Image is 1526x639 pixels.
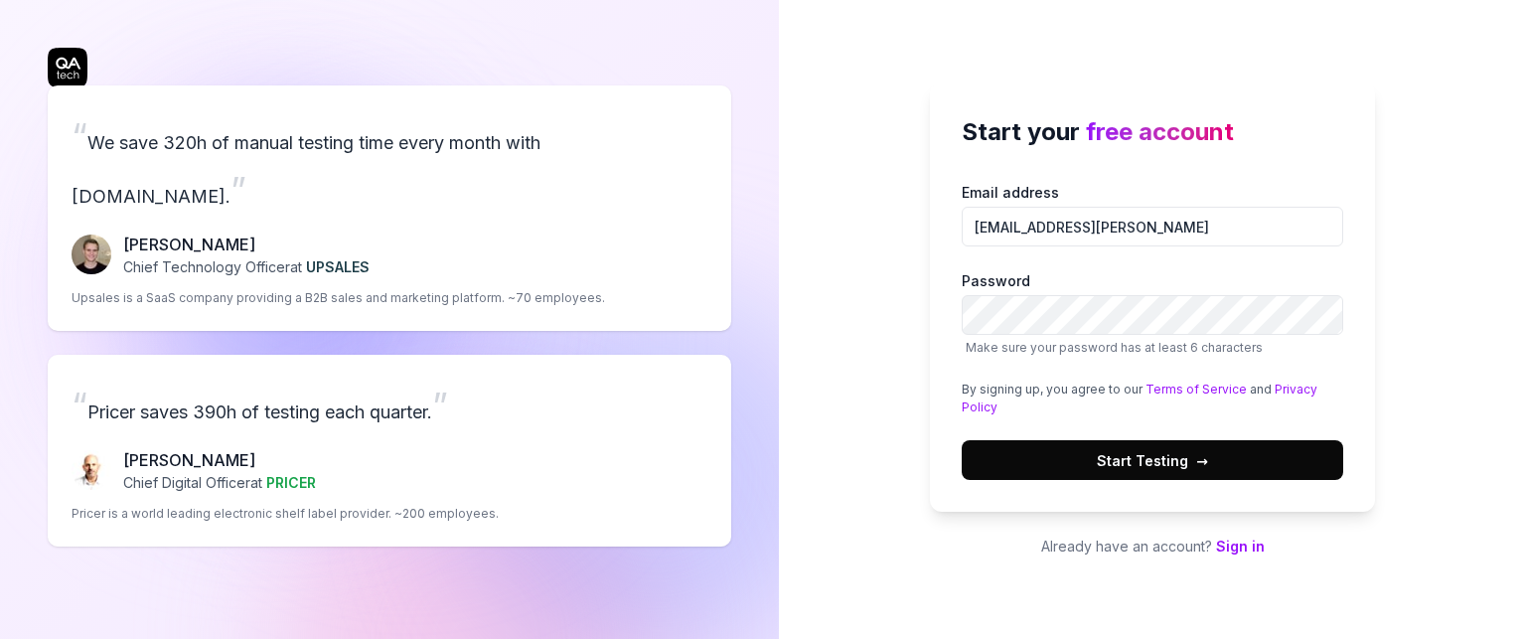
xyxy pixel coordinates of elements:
p: Pricer saves 390h of testing each quarter. [72,379,707,432]
p: Upsales is a SaaS company providing a B2B sales and marketing platform. ~70 employees. [72,289,605,307]
div: By signing up, you agree to our and [962,381,1343,416]
h2: Start your [962,114,1343,150]
span: PRICER [266,474,316,491]
img: Fredrik Seidl [72,235,111,274]
a: Terms of Service [1145,382,1247,397]
label: Email address [962,182,1343,246]
span: Start Testing [1097,450,1208,471]
p: Pricer is a world leading electronic shelf label provider. ~200 employees. [72,505,499,523]
span: free account [1086,117,1234,146]
span: Make sure your password has at least 6 characters [966,340,1263,355]
p: Chief Technology Officer at [123,256,370,277]
p: [PERSON_NAME] [123,448,316,472]
span: “ [72,384,87,427]
button: Start Testing→ [962,440,1343,480]
input: PasswordMake sure your password has at least 6 characters [962,295,1343,335]
span: ” [432,384,448,427]
a: “We save 320h of manual testing time every month with [DOMAIN_NAME].”Fredrik Seidl[PERSON_NAME]Ch... [48,85,731,331]
a: “Pricer saves 390h of testing each quarter.”Chris Chalkitis[PERSON_NAME]Chief Digital Officerat P... [48,355,731,547]
p: [PERSON_NAME] [123,233,370,256]
span: “ [72,114,87,158]
p: Already have an account? [930,536,1375,557]
span: UPSALES [306,258,370,275]
a: Sign in [1216,538,1265,555]
span: ” [230,168,246,212]
img: Chris Chalkitis [72,450,111,490]
p: Chief Digital Officer at [123,472,316,493]
input: Email address [962,207,1343,246]
label: Password [962,270,1343,357]
span: → [1196,450,1208,471]
p: We save 320h of manual testing time every month with [DOMAIN_NAME]. [72,109,707,217]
